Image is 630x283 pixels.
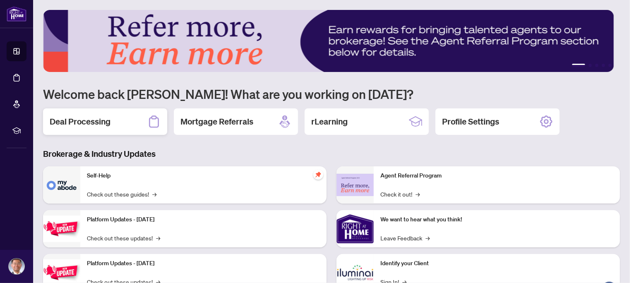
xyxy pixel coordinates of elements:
[43,148,620,160] h3: Brokerage & Industry Updates
[7,6,26,22] img: logo
[380,233,430,242] a: Leave Feedback→
[416,189,420,199] span: →
[87,259,320,268] p: Platform Updates - [DATE]
[180,116,253,127] h2: Mortgage Referrals
[589,64,592,67] button: 2
[572,64,585,67] button: 1
[87,189,156,199] a: Check out these guides!→
[43,216,80,242] img: Platform Updates - July 21, 2025
[595,64,599,67] button: 3
[50,116,111,127] h2: Deal Processing
[380,171,613,180] p: Agent Referral Program
[380,259,613,268] p: Identify your Client
[87,215,320,224] p: Platform Updates - [DATE]
[43,166,80,204] img: Self-Help
[380,189,420,199] a: Check it out!→
[337,174,374,197] img: Agent Referral Program
[156,233,160,242] span: →
[152,189,156,199] span: →
[311,116,348,127] h2: rLearning
[87,233,160,242] a: Check out these updates!→
[313,170,323,180] span: pushpin
[608,64,612,67] button: 5
[43,10,614,72] img: Slide 0
[426,233,430,242] span: →
[597,254,622,279] button: Open asap
[9,259,24,274] img: Profile Icon
[380,215,613,224] p: We want to hear what you think!
[442,116,499,127] h2: Profile Settings
[602,64,605,67] button: 4
[43,86,620,102] h1: Welcome back [PERSON_NAME]! What are you working on [DATE]?
[87,171,320,180] p: Self-Help
[337,210,374,247] img: We want to hear what you think!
